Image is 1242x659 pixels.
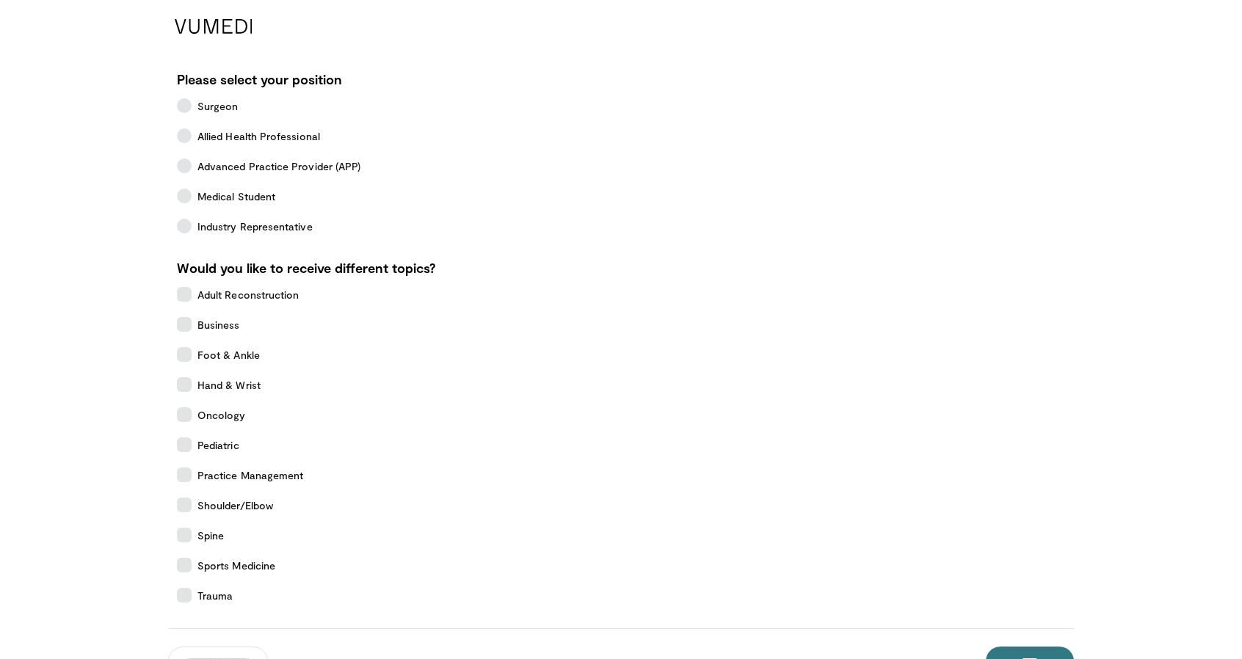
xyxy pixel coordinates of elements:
span: Medical Student [197,189,275,204]
span: Oncology [197,407,246,423]
span: Surgeon [197,98,239,114]
span: Pediatric [197,437,239,453]
strong: Would you like to receive different topics? [177,260,435,276]
span: Spine [197,528,224,543]
span: Trauma [197,588,233,603]
span: Hand & Wrist [197,377,261,393]
span: Adult Reconstruction [197,287,299,302]
span: Industry Representative [197,219,313,234]
strong: Please select your position [177,71,342,87]
img: VuMedi Logo [175,19,253,34]
span: Practice Management [197,467,303,483]
span: Advanced Practice Provider (APP) [197,159,360,174]
span: Sports Medicine [197,558,275,573]
span: Business [197,317,240,332]
span: Shoulder/Elbow [197,498,273,513]
span: Foot & Ankle [197,347,260,363]
span: Allied Health Professional [197,128,320,144]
